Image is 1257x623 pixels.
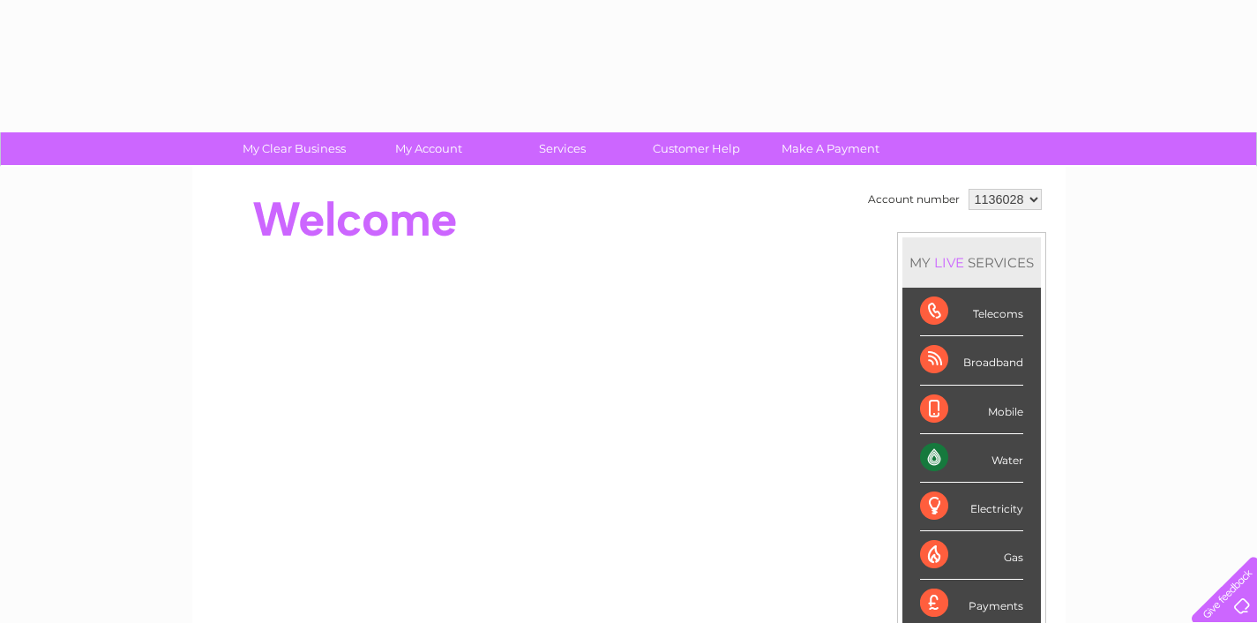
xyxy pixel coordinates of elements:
div: MY SERVICES [902,237,1041,288]
td: Account number [864,184,964,214]
div: Gas [920,531,1023,580]
a: Make A Payment [758,132,903,165]
a: My Clear Business [221,132,367,165]
div: Water [920,434,1023,483]
div: Mobile [920,386,1023,434]
a: Services [490,132,635,165]
a: My Account [355,132,501,165]
div: Telecoms [920,288,1023,336]
div: LIVE [931,254,968,271]
a: Customer Help [624,132,769,165]
div: Broadband [920,336,1023,385]
div: Electricity [920,483,1023,531]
